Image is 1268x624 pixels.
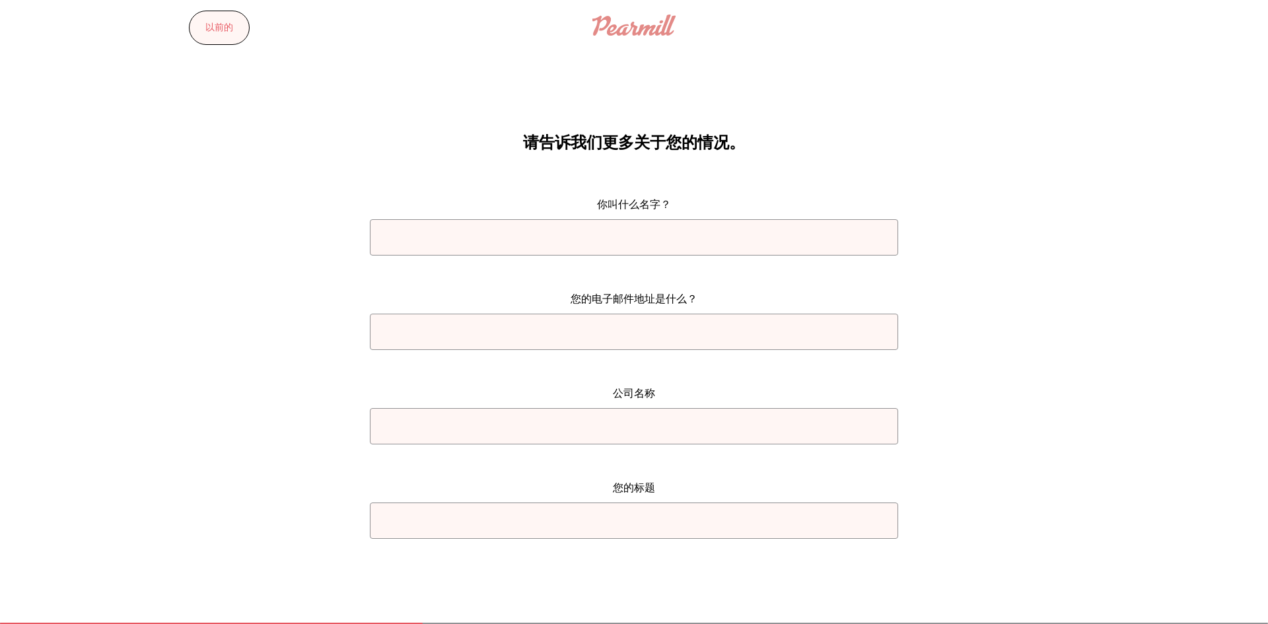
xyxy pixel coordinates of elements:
[613,386,655,400] font: 公司名称
[205,22,233,32] font: 以前的
[571,292,697,306] font: 您的电子邮件地址是什么？
[597,197,671,211] font: 你叫什么名字？
[592,15,675,36] img: 标识
[189,11,250,45] button: 以前的
[523,132,745,153] font: 请告诉我们更多关于您的情况。
[586,8,682,42] a: 标识
[613,481,655,495] font: 您的标题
